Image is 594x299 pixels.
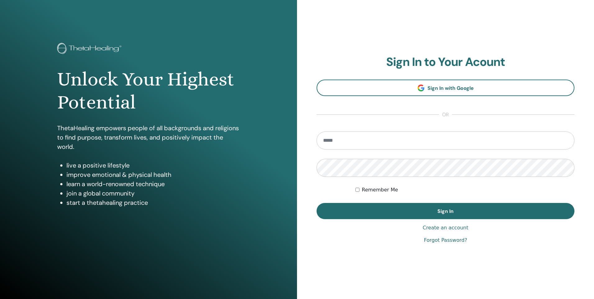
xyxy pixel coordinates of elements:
span: or [439,111,452,118]
a: Create an account [423,224,468,232]
button: Sign In [317,203,574,219]
p: ThetaHealing empowers people of all backgrounds and religions to find purpose, transform lives, a... [57,123,240,151]
li: join a global community [66,189,240,198]
label: Remember Me [362,186,398,194]
div: Keep me authenticated indefinitely or until I manually logout [355,186,575,194]
span: Sign In with Google [427,85,474,91]
li: learn a world-renowned technique [66,179,240,189]
h2: Sign In to Your Acount [317,55,574,69]
li: improve emotional & physical health [66,170,240,179]
h1: Unlock Your Highest Potential [57,68,240,114]
li: start a thetahealing practice [66,198,240,207]
span: Sign In [437,208,454,214]
a: Sign In with Google [317,80,574,96]
a: Forgot Password? [424,237,467,244]
li: live a positive lifestyle [66,161,240,170]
